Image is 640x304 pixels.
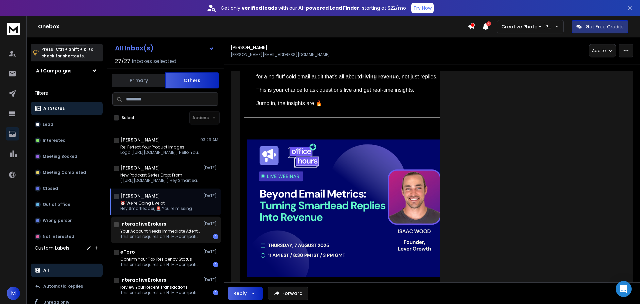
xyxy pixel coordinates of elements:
[43,170,86,175] p: Meeting Completed
[120,136,160,143] h1: [PERSON_NAME]
[221,5,406,11] p: Get only with our starting at $22/mo
[592,48,606,53] p: Add to
[43,154,77,159] p: Meeting Booked
[31,88,103,98] h3: Filters
[256,86,501,94] p: This is your chance to ask questions live and get real-time insights.
[203,221,218,227] p: [DATE]
[120,165,160,171] h1: [PERSON_NAME]
[43,138,66,143] p: Interested
[31,64,103,77] button: All Campaigns
[31,264,103,277] button: All
[31,150,103,163] button: Meeting Booked
[120,234,200,239] p: This email requires an HTML-compatible
[120,290,200,295] p: This email requires an HTML-compatible
[31,280,103,293] button: Automatic Replies
[203,165,218,171] p: [DATE]
[120,206,192,211] p: Hey Smartleader, 🚨 You’re missing
[43,284,83,289] p: Automatic Replies
[41,46,93,59] p: Press to check for shortcuts.
[120,193,160,199] h1: [PERSON_NAME]
[35,245,69,251] h3: Custom Labels
[120,144,200,150] p: Re: Perfect Your Product Images
[120,150,200,155] p: Logo [[URL][DOMAIN_NAME]] Hello, You just contacted me by
[586,23,624,30] p: Get Free Credits
[120,201,192,206] p: ⏰ We’re Going Live at
[43,268,49,273] p: All
[115,45,154,51] h1: All Inbox(s)
[112,73,165,88] button: Primary
[31,134,103,147] button: Interested
[43,122,53,127] p: Lead
[359,74,399,79] strong: driving revenue
[7,287,20,300] button: M
[200,137,218,142] p: 03:29 AM
[231,52,330,57] p: [PERSON_NAME][EMAIL_ADDRESS][DOMAIN_NAME]
[501,23,555,30] p: Creative Photo - [PERSON_NAME]
[122,115,135,120] label: Select
[256,99,501,107] p: Jump in, the insights are 🔥.
[165,72,219,88] button: Others
[233,290,247,297] div: Reply
[31,230,103,243] button: Not Interested
[298,5,361,11] strong: AI-powered Lead Finder,
[110,41,220,55] button: All Inbox(s)
[203,193,218,199] p: [DATE]
[213,234,218,239] div: 1
[486,21,491,26] span: 4
[31,166,103,179] button: Meeting Completed
[120,285,200,290] p: Review Your Recent Transactions
[213,290,218,295] div: 1
[411,3,434,13] button: Try Now
[413,5,432,11] p: Try Now
[120,173,200,178] p: New Podcast Series Drop: From
[120,249,135,255] h1: eToro
[242,5,277,11] strong: verified leads
[43,186,58,191] p: Closed
[120,257,200,262] p: Confirm Your Tax Residency Status
[115,57,130,65] span: 27 / 27
[31,214,103,227] button: Wrong person
[268,287,308,300] button: Forward
[31,182,103,195] button: Closed
[43,218,73,223] p: Wrong person
[120,221,166,227] h1: InteractiveBrokers
[231,44,267,51] h1: [PERSON_NAME]
[616,281,632,297] div: Open Intercom Messenger
[228,287,263,300] button: Reply
[120,178,200,183] p: ( [URL][DOMAIN_NAME] ) Hey Smartleader, Get ready!
[31,118,103,131] button: Lead
[132,57,176,65] h3: Inboxes selected
[256,73,501,81] p: for a no-fluff cold email audit that’s all about , not just replies.
[55,45,87,53] span: Ctrl + Shift + k
[31,102,103,115] button: All Status
[36,67,72,74] h1: All Campaigns
[203,277,218,283] p: [DATE]
[213,262,218,267] div: 1
[43,202,70,207] p: Out of office
[572,20,628,33] button: Get Free Credits
[31,198,103,211] button: Out of office
[120,277,166,283] h1: InteractiveBrokers
[38,23,468,31] h1: Onebox
[120,262,200,267] p: This email requires an HTML-compatible
[203,249,218,255] p: [DATE]
[43,234,74,239] p: Not Interested
[43,106,65,111] p: All Status
[7,23,20,35] img: logo
[120,229,200,234] p: Your Account Needs Immediate Attention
